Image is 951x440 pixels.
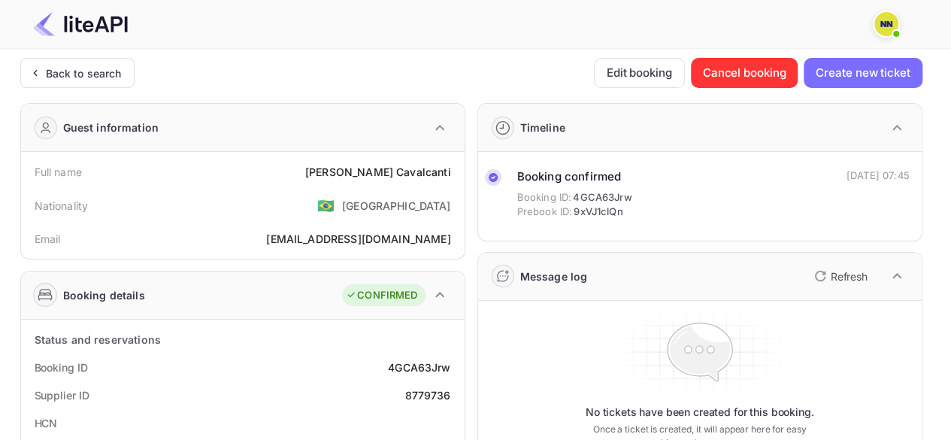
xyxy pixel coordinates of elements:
span: 9xVJ1clQn [574,205,622,220]
span: Prebook ID: [517,205,573,220]
span: 4GCA63Jrw [573,190,631,205]
div: [EMAIL_ADDRESS][DOMAIN_NAME] [266,231,450,247]
div: HCN [35,415,58,431]
div: Back to search [46,65,122,81]
div: Guest information [63,120,159,135]
div: Booking ID [35,360,88,375]
div: CONFIRMED [346,288,417,303]
div: [DATE] 07:45 [847,168,910,184]
div: Email [35,231,61,247]
div: Booking confirmed [517,168,632,186]
div: Full name [35,164,82,180]
div: Nationality [35,198,89,214]
p: Refresh [831,269,868,284]
div: Status and reservations [35,332,161,347]
div: Supplier ID [35,387,89,403]
img: N/A N/A [874,12,898,36]
span: United States [317,192,335,219]
div: Booking details [63,287,145,303]
div: 8779736 [404,387,450,403]
button: Cancel booking [691,58,798,88]
span: Booking ID: [517,190,572,205]
img: LiteAPI Logo [33,12,128,36]
div: [GEOGRAPHIC_DATA] [342,198,451,214]
div: Message log [520,269,588,284]
div: [PERSON_NAME] Cavalcanti [305,164,451,180]
button: Refresh [805,264,874,288]
div: Timeline [520,120,565,135]
p: No tickets have been created for this booking. [586,405,814,420]
button: Create new ticket [804,58,922,88]
button: Edit booking [594,58,685,88]
div: 4GCA63Jrw [388,360,450,375]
